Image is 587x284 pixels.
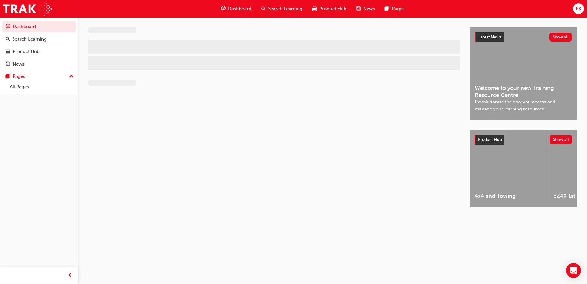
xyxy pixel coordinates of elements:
div: Open Intercom Messenger [566,263,581,278]
a: News [2,58,76,70]
a: Dashboard [2,21,76,32]
span: Welcome to your new Training Resource Centre [475,85,572,98]
span: news-icon [356,5,361,13]
span: News [363,5,375,12]
span: Product Hub [319,5,346,12]
img: Trak [3,2,52,16]
span: up-icon [69,73,73,81]
span: search-icon [261,5,266,13]
span: car-icon [6,49,10,54]
a: 4x4 and Towing [470,130,548,207]
span: pages-icon [6,74,10,79]
span: Pages [392,5,404,12]
a: All Pages [7,82,76,92]
a: Latest NewsShow all [475,32,572,42]
button: PK [573,3,584,14]
span: Dashboard [228,5,251,12]
span: PK [576,5,581,12]
span: news-icon [6,62,10,67]
div: Product Hub [13,48,40,55]
span: guage-icon [221,5,226,13]
span: Search Learning [268,5,302,12]
div: News [13,61,24,68]
span: Product Hub [478,137,502,142]
button: DashboardSearch LearningProduct HubNews [2,20,76,71]
a: pages-iconPages [380,2,409,15]
div: Pages [13,73,25,80]
a: search-iconSearch Learning [256,2,307,15]
button: Pages [2,71,76,82]
span: Latest News [478,34,502,40]
span: search-icon [6,37,10,42]
span: prev-icon [68,272,72,279]
span: 4x4 and Towing [475,193,543,200]
span: guage-icon [6,24,10,30]
span: Revolutionise the way you access and manage your learning resources. [475,98,572,112]
a: car-iconProduct Hub [307,2,351,15]
a: guage-iconDashboard [216,2,256,15]
span: pages-icon [385,5,389,13]
a: Latest NewsShow allWelcome to your new Training Resource CentreRevolutionise the way you access a... [470,27,577,120]
span: car-icon [312,5,317,13]
button: Show all [550,135,573,144]
a: Search Learning [2,34,76,45]
a: Product Hub [2,46,76,57]
div: Search Learning [12,36,47,43]
a: Product HubShow all [475,135,572,145]
a: news-iconNews [351,2,380,15]
button: Show all [549,33,572,42]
